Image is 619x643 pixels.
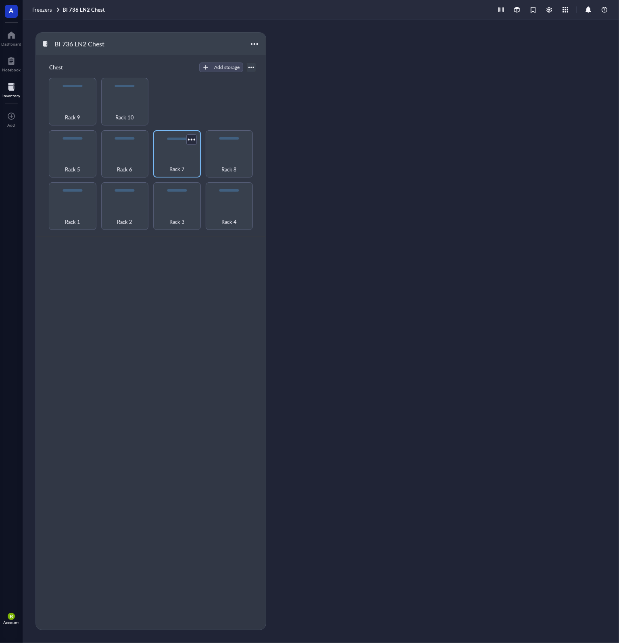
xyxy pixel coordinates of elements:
[32,6,61,13] a: Freezers
[115,113,134,122] span: Rack 10
[4,620,19,625] div: Account
[169,217,185,226] span: Rack 3
[65,165,80,174] span: Rack 5
[117,217,132,226] span: Rack 2
[63,6,106,13] a: BI 736 LN2 Chest
[221,165,237,174] span: Rack 8
[2,54,21,72] a: Notebook
[221,217,237,226] span: Rack 4
[1,29,21,46] a: Dashboard
[117,165,132,174] span: Rack 6
[199,63,243,72] button: Add storage
[2,67,21,72] div: Notebook
[65,113,80,122] span: Rack 9
[32,6,52,13] span: Freezers
[46,62,94,73] div: Chest
[8,123,15,127] div: Add
[51,37,108,51] div: BI 736 LN2 Chest
[2,80,20,98] a: Inventory
[65,217,80,226] span: Rack 1
[9,615,13,618] span: BG
[2,93,20,98] div: Inventory
[169,165,185,173] span: Rack 7
[214,64,240,71] div: Add storage
[1,42,21,46] div: Dashboard
[9,5,14,15] span: A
